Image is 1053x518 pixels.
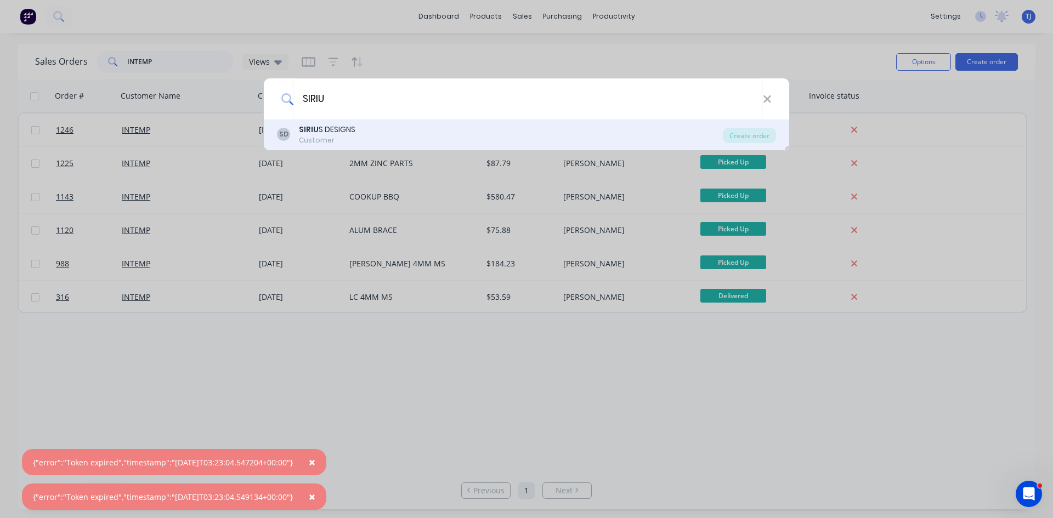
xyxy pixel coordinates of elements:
[277,128,290,141] div: SD
[33,491,293,503] div: {"error":"Token expired","timestamp":"[DATE]T03:23:04.549134+00:00"}
[1016,481,1042,507] iframe: Intercom live chat
[309,454,315,470] span: ×
[309,489,315,504] span: ×
[299,124,355,135] div: S DESIGNS
[33,457,293,468] div: {"error":"Token expired","timestamp":"[DATE]T03:23:04.547204+00:00"}
[293,78,763,119] input: Enter a customer name to create a new order...
[298,449,326,475] button: Close
[299,135,355,145] div: Customer
[298,483,326,510] button: Close
[723,128,776,143] div: Create order
[299,124,319,135] b: SIRIU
